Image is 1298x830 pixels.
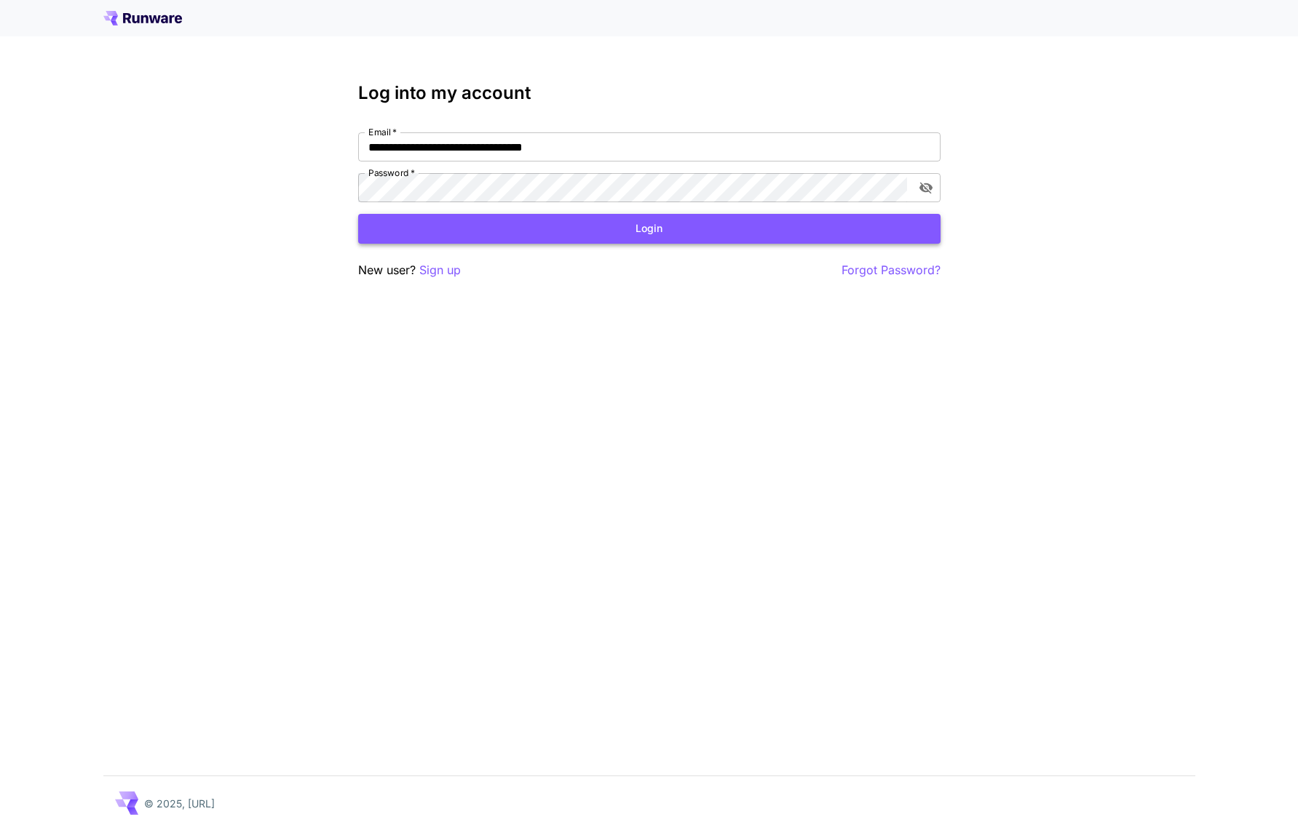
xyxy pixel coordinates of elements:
[913,175,939,201] button: toggle password visibility
[842,261,941,279] button: Forgot Password?
[368,167,415,179] label: Password
[358,261,461,279] p: New user?
[368,126,397,138] label: Email
[358,214,941,244] button: Login
[419,261,461,279] button: Sign up
[144,796,215,811] p: © 2025, [URL]
[358,83,941,103] h3: Log into my account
